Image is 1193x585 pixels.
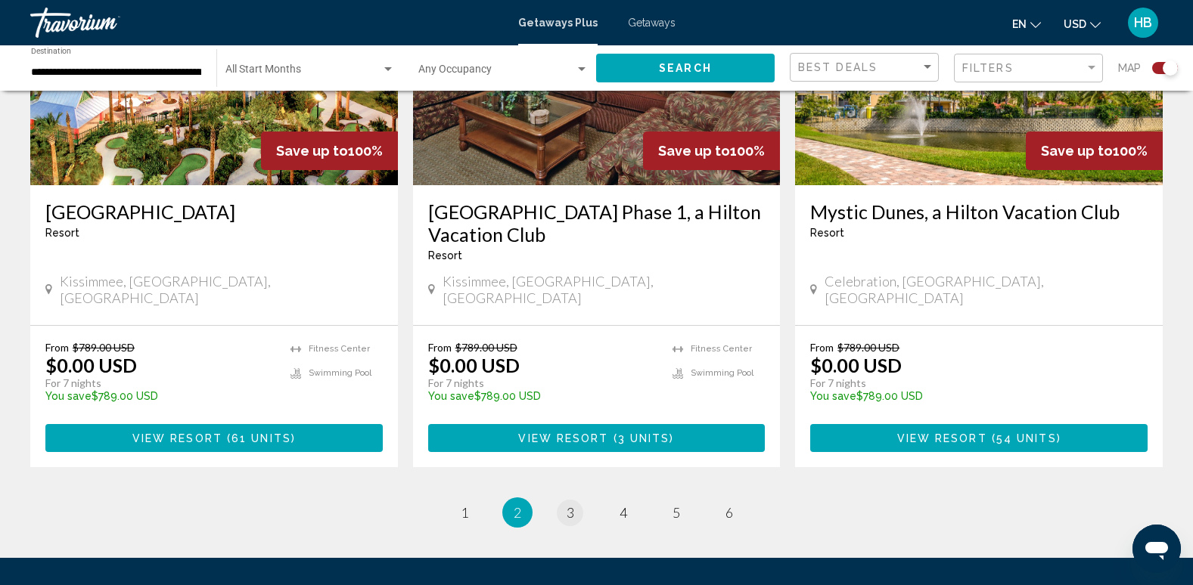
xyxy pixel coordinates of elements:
span: View Resort [518,432,608,444]
button: Change language [1012,13,1041,35]
span: Map [1118,57,1141,79]
span: From [810,341,834,354]
p: $789.00 USD [45,390,275,402]
button: User Menu [1123,7,1163,39]
div: 100% [261,132,398,170]
span: Save up to [1041,143,1113,159]
span: You save [428,390,474,402]
span: $789.00 USD [455,341,517,354]
span: Kissimmee, [GEOGRAPHIC_DATA], [GEOGRAPHIC_DATA] [443,273,766,306]
button: Change currency [1064,13,1101,35]
span: 5 [673,504,680,521]
button: Search [596,54,775,82]
p: $0.00 USD [810,354,902,376]
span: Fitness Center [309,344,370,354]
span: You save [810,390,856,402]
span: Resort [45,227,79,239]
span: Best Deals [798,61,878,73]
p: For 7 nights [45,376,275,390]
div: 100% [1026,132,1163,170]
span: 6 [725,504,733,521]
p: For 7 nights [810,376,1132,390]
a: Mystic Dunes, a Hilton Vacation Club [810,200,1148,223]
button: View Resort(3 units) [428,424,766,452]
p: $789.00 USD [428,390,658,402]
span: 3 [567,504,574,521]
span: en [1012,18,1027,30]
span: View Resort [132,432,222,444]
span: Filters [962,62,1014,74]
a: Getaways [628,17,676,29]
iframe: Button to launch messaging window [1132,525,1181,573]
button: View Resort(61 units) [45,424,383,452]
span: Swimming Pool [691,368,753,378]
span: ( ) [987,432,1061,444]
span: Save up to [276,143,348,159]
a: Getaways Plus [518,17,598,29]
a: Travorium [30,8,503,38]
span: 4 [620,504,627,521]
span: View Resort [897,432,987,444]
button: Filter [954,53,1103,84]
p: $0.00 USD [428,354,520,376]
ul: Pagination [30,497,1163,528]
a: [GEOGRAPHIC_DATA] Phase 1, a Hilton Vacation Club [428,200,766,246]
span: Resort [810,227,844,239]
span: Resort [428,249,462,262]
span: ( ) [609,432,675,444]
p: $0.00 USD [45,354,137,376]
span: From [428,341,452,354]
button: View Resort(54 units) [810,424,1148,452]
a: [GEOGRAPHIC_DATA] [45,200,383,223]
span: 3 units [618,432,670,444]
span: 2 [514,504,521,521]
span: $789.00 USD [73,341,135,354]
span: From [45,341,69,354]
p: $789.00 USD [810,390,1132,402]
span: HB [1134,15,1152,30]
span: Swimming Pool [309,368,371,378]
mat-select: Sort by [798,61,934,74]
span: You save [45,390,92,402]
span: Kissimmee, [GEOGRAPHIC_DATA], [GEOGRAPHIC_DATA] [60,273,383,306]
span: USD [1064,18,1086,30]
span: 61 units [231,432,291,444]
span: ( ) [222,432,296,444]
span: $789.00 USD [837,341,899,354]
span: Celebration, [GEOGRAPHIC_DATA], [GEOGRAPHIC_DATA] [825,273,1148,306]
p: For 7 nights [428,376,658,390]
span: 54 units [996,432,1057,444]
span: 1 [461,504,468,521]
div: 100% [643,132,780,170]
span: Save up to [658,143,730,159]
span: Search [659,63,712,75]
span: Fitness Center [691,344,752,354]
